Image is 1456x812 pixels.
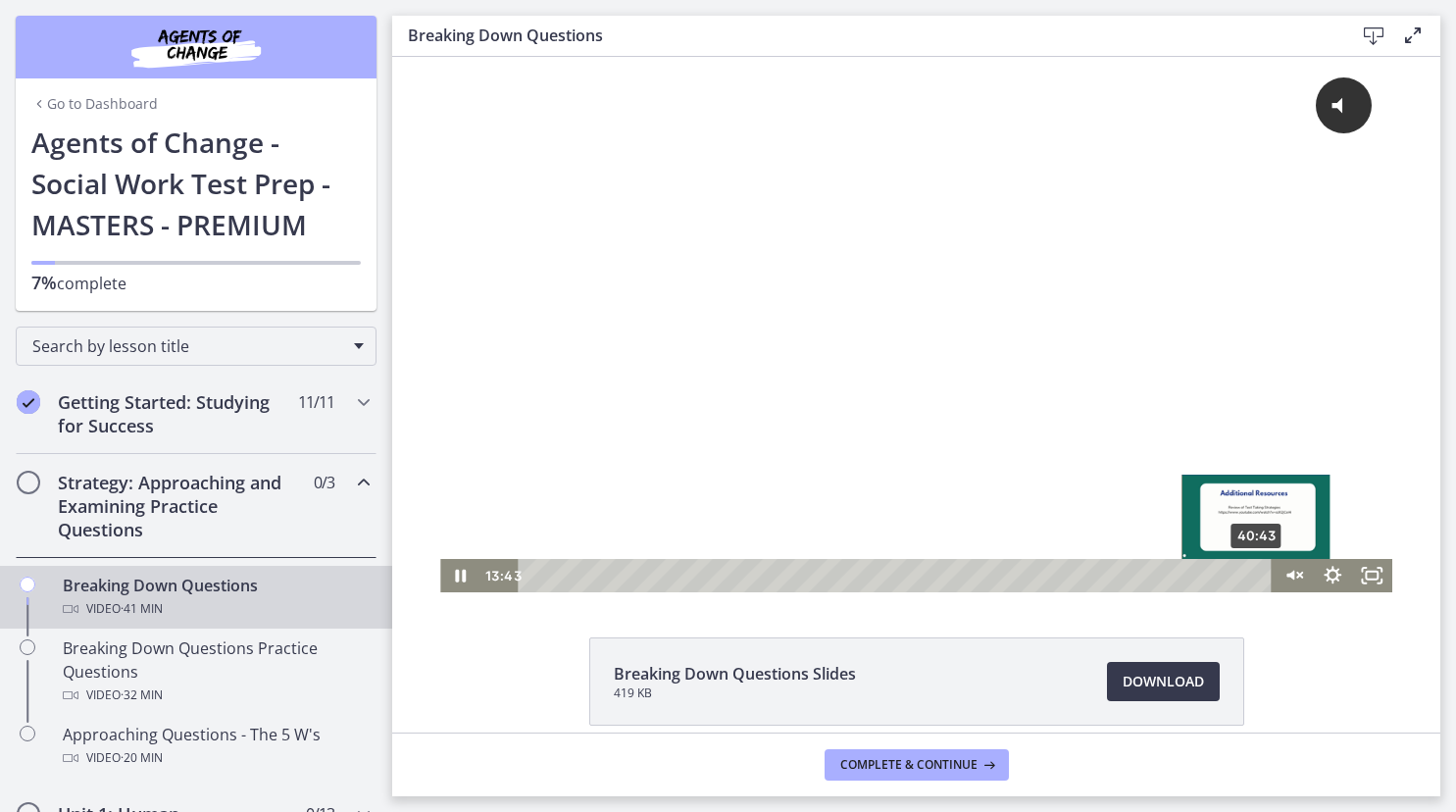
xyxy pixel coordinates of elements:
[31,94,158,114] a: Go to Dashboard
[881,502,921,535] button: Unmute
[63,723,369,770] div: Approaching Questions - The 5 W's
[614,685,856,701] span: 419 KB
[392,57,1440,592] iframe: Video Lesson
[298,390,334,414] span: 11 / 11
[314,471,334,494] span: 0 / 3
[32,335,344,357] span: Search by lesson title
[121,684,163,707] span: · 32 min
[614,662,856,685] span: Breaking Down Questions Slides
[63,574,369,621] div: Breaking Down Questions
[63,746,369,770] div: Video
[121,597,163,621] span: · 41 min
[63,684,369,707] div: Video
[63,597,369,621] div: Video
[408,24,1323,47] h3: Breaking Down Questions
[840,757,978,773] span: Complete & continue
[78,24,314,71] img: Agents of Change
[121,746,163,770] span: · 20 min
[1107,662,1220,701] a: Download
[63,636,369,707] div: Breaking Down Questions Practice Questions
[16,327,377,366] div: Search by lesson title
[58,390,297,437] h2: Getting Started: Studying for Success
[825,749,1009,781] button: Complete & continue
[31,122,361,245] h1: Agents of Change - Social Work Test Prep - MASTERS - PREMIUM
[17,390,40,414] i: Completed
[31,271,361,295] p: complete
[960,502,999,535] button: Fullscreen
[58,471,297,541] h2: Strategy: Approaching and Examining Practice Questions
[1123,670,1204,693] span: Download
[921,502,960,535] button: Show settings menu
[31,271,57,294] span: 7%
